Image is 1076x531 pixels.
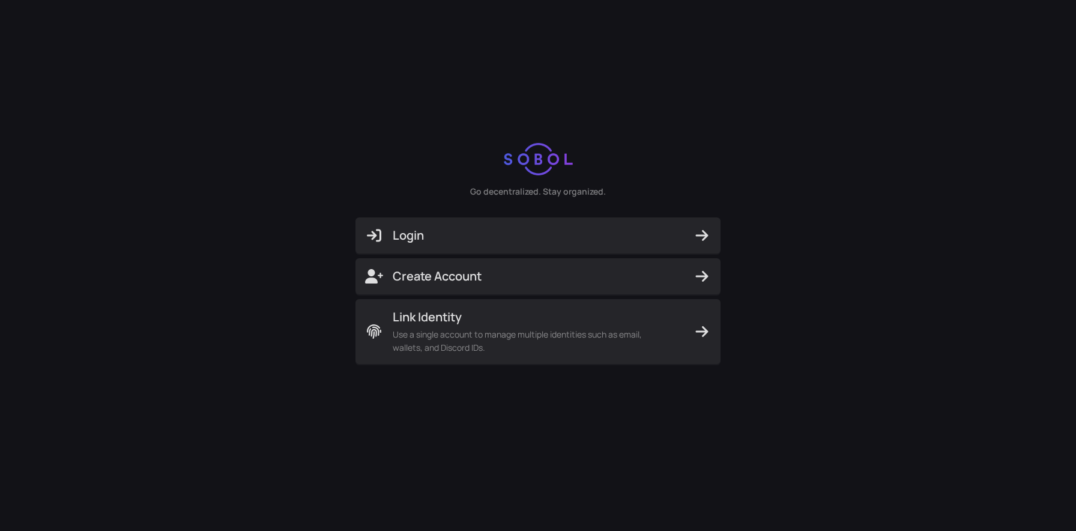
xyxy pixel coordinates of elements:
button: Link IdentityUse a single account to manage multiple identities such as email, wallets, and Disco... [355,299,721,364]
button: Create Account [355,258,721,294]
span: Link Identity [393,309,669,326]
div: Go decentralized. Stay organized. [470,185,606,198]
button: Login [355,217,721,253]
span: close-circle [845,476,860,490]
div: Missing Authorization [867,476,1047,490]
span: Login [365,227,711,244]
span: Create Account [365,268,711,285]
span: Use a single account to manage multiple identities such as email, wallets, and Discord IDs. [393,328,669,354]
img: logo [504,143,573,175]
